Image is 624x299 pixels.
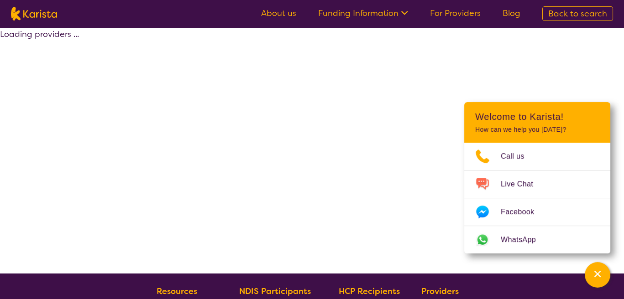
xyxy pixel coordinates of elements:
div: Channel Menu [464,102,610,253]
a: For Providers [430,8,481,19]
span: Back to search [548,8,607,19]
a: About us [261,8,296,19]
h2: Welcome to Karista! [475,111,599,122]
a: Funding Information [318,8,408,19]
b: Providers [421,286,459,297]
b: HCP Recipients [339,286,400,297]
a: Web link opens in a new tab. [464,226,610,253]
b: Resources [157,286,197,297]
a: Back to search [542,6,613,21]
span: Facebook [501,205,545,219]
span: Live Chat [501,177,544,191]
img: Karista logo [11,7,57,21]
ul: Choose channel [464,143,610,253]
span: Call us [501,149,535,163]
button: Channel Menu [585,262,610,288]
span: WhatsApp [501,233,547,247]
a: Blog [503,8,520,19]
p: How can we help you [DATE]? [475,126,599,134]
b: NDIS Participants [239,286,311,297]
